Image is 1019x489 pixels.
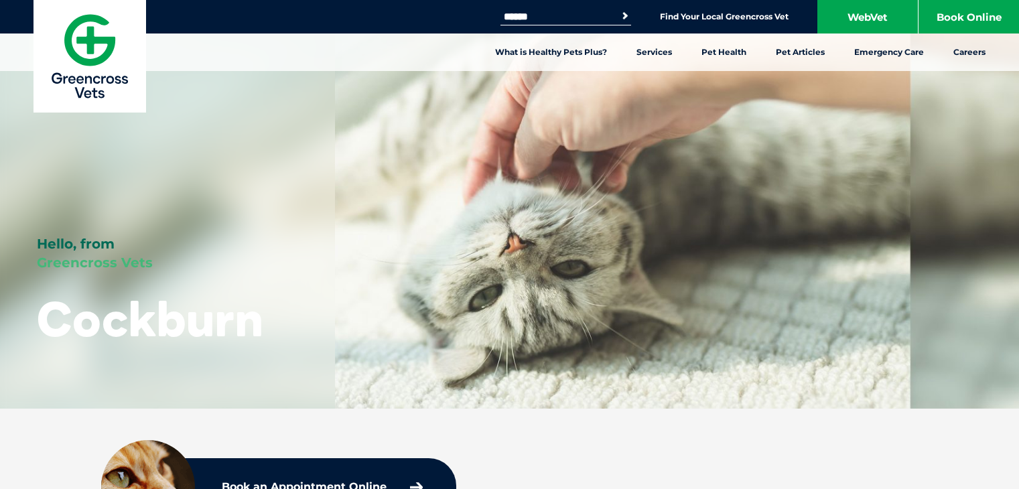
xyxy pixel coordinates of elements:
a: Emergency Care [839,33,939,71]
a: Pet Health [687,33,761,71]
a: Pet Articles [761,33,839,71]
a: What is Healthy Pets Plus? [480,33,622,71]
span: Hello, from [37,236,115,252]
button: Search [618,9,632,23]
h1: Cockburn [37,292,263,345]
a: Careers [939,33,1000,71]
a: Services [622,33,687,71]
a: Find Your Local Greencross Vet [660,11,789,22]
span: Greencross Vets [37,255,153,271]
